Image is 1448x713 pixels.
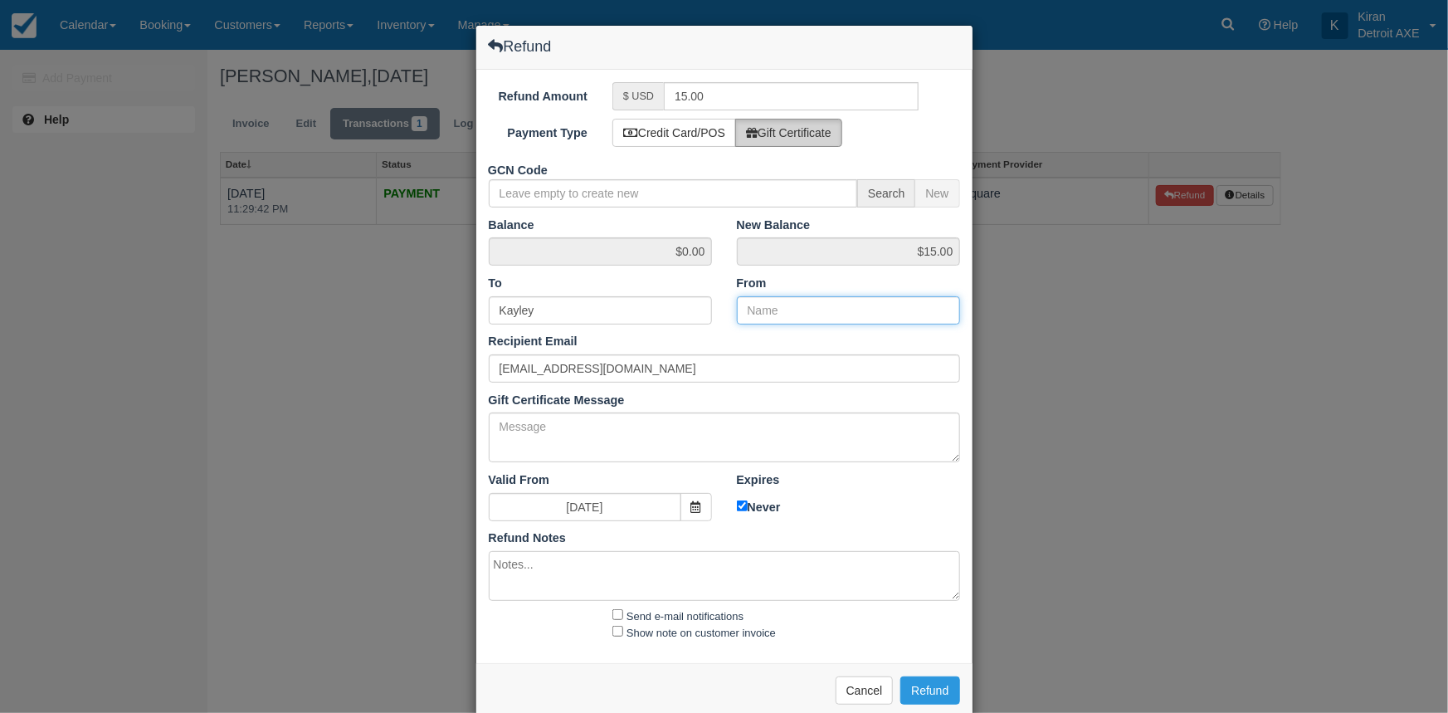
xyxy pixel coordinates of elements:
[489,392,625,409] label: Gift Certificate Message
[489,179,858,208] input: Leave empty to create new
[737,217,811,234] label: New Balance
[489,275,503,292] label: To
[489,530,567,547] label: Refund Notes
[737,471,780,489] label: Expires
[737,296,960,325] input: Name
[489,333,578,350] label: Recipient Email
[737,275,767,292] label: From
[737,497,960,516] label: Never
[623,90,654,102] small: $ USD
[626,610,744,623] label: Send e-mail notifications
[735,119,842,147] label: Gift Certificate
[664,82,919,110] input: Valid number required.
[737,501,748,511] input: Never
[915,179,959,208] span: New
[489,296,712,325] input: Name
[612,119,736,147] label: Credit Card/POS
[626,627,776,639] label: Show note on customer invoice
[836,676,894,705] button: Cancel
[900,676,959,705] button: Refund
[737,237,960,266] span: $15.00
[489,38,552,55] h4: Refund
[489,354,960,383] input: Email
[489,217,534,234] label: Balance
[489,471,550,489] label: Valid From
[857,179,915,208] span: Search
[489,237,712,266] span: $0.00
[476,82,601,105] label: Refund Amount
[476,156,601,179] label: GCN Code
[476,119,601,142] label: Payment Type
